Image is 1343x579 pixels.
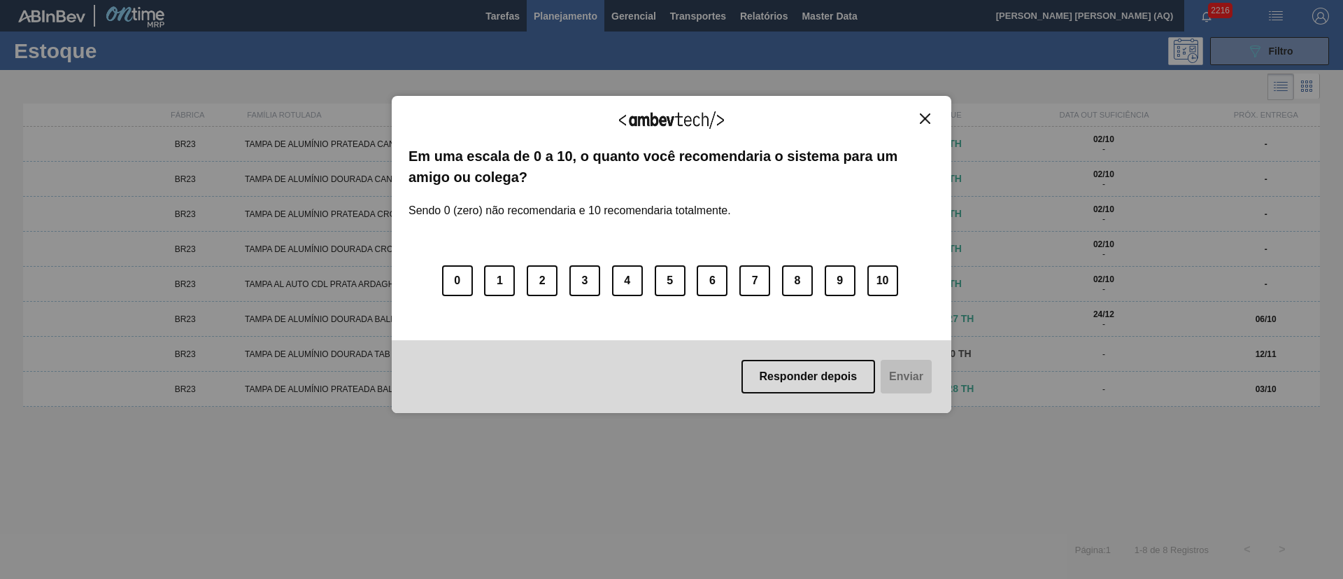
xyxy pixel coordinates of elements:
img: Close [920,113,930,124]
button: 4 [612,265,643,296]
img: Logo Ambevtech [619,111,724,129]
button: 6 [697,265,727,296]
button: 1 [484,265,515,296]
button: Responder depois [741,360,876,393]
button: 0 [442,265,473,296]
button: 7 [739,265,770,296]
button: 10 [867,265,898,296]
button: 5 [655,265,685,296]
button: 3 [569,265,600,296]
label: Sendo 0 (zero) não recomendaria e 10 recomendaria totalmente. [408,188,731,217]
button: 9 [825,265,855,296]
button: 8 [782,265,813,296]
button: Close [916,113,935,125]
button: 2 [527,265,557,296]
label: Em uma escala de 0 a 10, o quanto você recomendaria o sistema para um amigo ou colega? [408,146,935,188]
